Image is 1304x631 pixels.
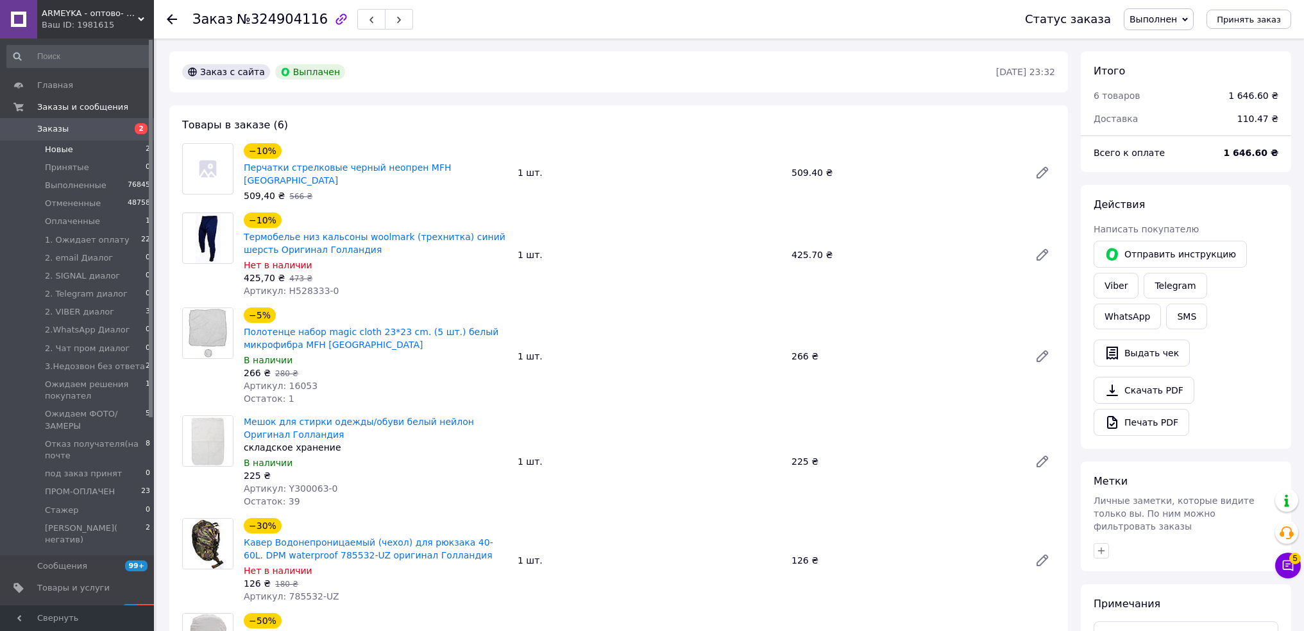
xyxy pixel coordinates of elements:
button: SMS [1166,304,1207,329]
span: 5 [1289,549,1301,560]
span: 2. Telegram диалог [45,288,128,300]
span: Товары в заказе (6) [182,119,288,131]
b: 1 646.60 ₴ [1223,148,1278,158]
span: 6 товаров [1094,91,1140,101]
div: 110.47 ₴ [1230,105,1286,133]
span: Действия [1094,198,1145,211]
a: Печать PDF [1094,409,1189,436]
div: 1 шт. [512,246,786,264]
span: Новые [45,144,73,155]
span: 99+ [125,560,148,571]
span: Сообщения [37,560,87,572]
span: 280 ₴ [275,369,298,378]
span: Отмененные [45,198,101,209]
span: 2 [146,144,150,155]
time: [DATE] 23:32 [996,67,1055,77]
span: Оплаченные [45,216,100,227]
span: Выполнен [1130,14,1177,24]
span: 3 [146,306,150,318]
img: Мешок для стирки одежды/обуви белый нейлон Оригинал Голландия [183,416,233,466]
span: Всего к оплате [1094,148,1165,158]
a: Полотенце набор magic cloth 23*23 cm. (5 шт.) белый микрофибра MFH [GEOGRAPHIC_DATA] [244,327,498,350]
span: Написать покупателю [1094,224,1199,234]
span: 8 [146,438,150,462]
div: −30% [244,518,282,533]
span: 71 [122,604,137,615]
span: 2. email Диалог [45,252,113,264]
span: под заказ принят [45,468,122,480]
div: Выплачен [275,64,345,80]
a: Перчатки стрелковые черный неопрен MFH [GEOGRAPHIC_DATA] [244,162,452,186]
div: 1 шт. [512,347,786,365]
div: 1 шт. [512,164,786,182]
span: 1 [146,379,150,402]
div: −10% [244,212,282,228]
span: 0 [146,343,150,354]
div: 509.40 ₴ [786,164,1024,182]
span: 566 ₴ [289,192,312,201]
span: 2 [146,523,150,546]
span: Остаток: 39 [244,496,300,506]
a: Скачать PDF [1094,377,1194,404]
div: Ваш ID: 1981615 [42,19,154,31]
div: −50% [244,613,282,628]
span: Нет в наличии [244,260,312,270]
span: Ожидаем ФОТО/ЗАМЕРЫ [45,408,146,431]
span: 2 [146,361,150,372]
span: Метки [1094,475,1128,487]
span: 0 [146,505,150,516]
span: 76845 [128,180,150,191]
span: 48758 [128,198,150,209]
span: 180 ₴ [275,580,298,589]
span: [PERSON_NAME]( негатив) [45,523,146,546]
div: Заказ с сайта [182,64,270,80]
div: 225 ₴ [244,469,507,482]
span: 3.Недозвон без ответа [45,361,145,372]
div: 1 шт. [512,551,786,569]
span: 1 [146,216,150,227]
span: Принять заказ [1217,15,1281,24]
span: ПРОМ-ОПЛАЧЕН [45,486,115,497]
span: ARMEYKA - оптово- розничная база- Военторг [42,8,138,19]
button: Принять заказ [1207,10,1291,29]
button: Выдать чек [1094,340,1190,367]
span: Принятые [45,162,89,173]
span: 2. VIBER диалог [45,306,114,318]
span: Артикул: Y300063-0 [244,483,338,494]
span: 2 [135,123,148,134]
span: 126 ₴ [244,578,271,589]
span: 23 [141,486,150,497]
span: Доставка [1094,114,1138,124]
div: 1 646.60 ₴ [1228,89,1278,102]
a: WhatsApp [1094,304,1161,329]
span: 99+ [137,604,158,615]
div: 425.70 ₴ [786,246,1024,264]
span: 425,70 ₴ [244,273,285,283]
span: Уведомления [37,604,96,616]
span: 2. SIGNAL диалог [45,270,120,282]
input: Поиск [6,45,151,68]
div: Вернуться назад [167,13,177,26]
a: Термобелье низ кальсоны woolmark (трехнитка) синий шерсть Оригинал Голландия [244,232,505,255]
span: Остаток: 1 [244,393,294,404]
div: 1 шт. [512,453,786,471]
span: 2. Чат пром диалог [45,343,130,354]
span: Заказы [37,123,69,135]
span: Ожидаем решения покупател [45,379,146,402]
span: 266 ₴ [244,368,271,378]
div: складское хранение [244,441,507,454]
span: В наличии [244,355,292,365]
div: 126 ₴ [786,551,1024,569]
span: Итого [1094,65,1125,77]
a: Редактировать [1029,548,1055,573]
a: Мешок для стирки одежды/обуви белый нейлон Оригинал Голландия [244,417,474,440]
span: Артикул: H528333-0 [244,286,339,296]
span: 509,40 ₴ [244,191,285,201]
span: 2.WhatsApp Диалог [45,324,130,336]
a: Редактировать [1029,449,1055,474]
span: Примечания [1094,598,1160,610]
div: −5% [244,307,276,323]
a: Telegram [1144,273,1207,298]
a: Редактировать [1029,160,1055,186]
a: Редактировать [1029,242,1055,268]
